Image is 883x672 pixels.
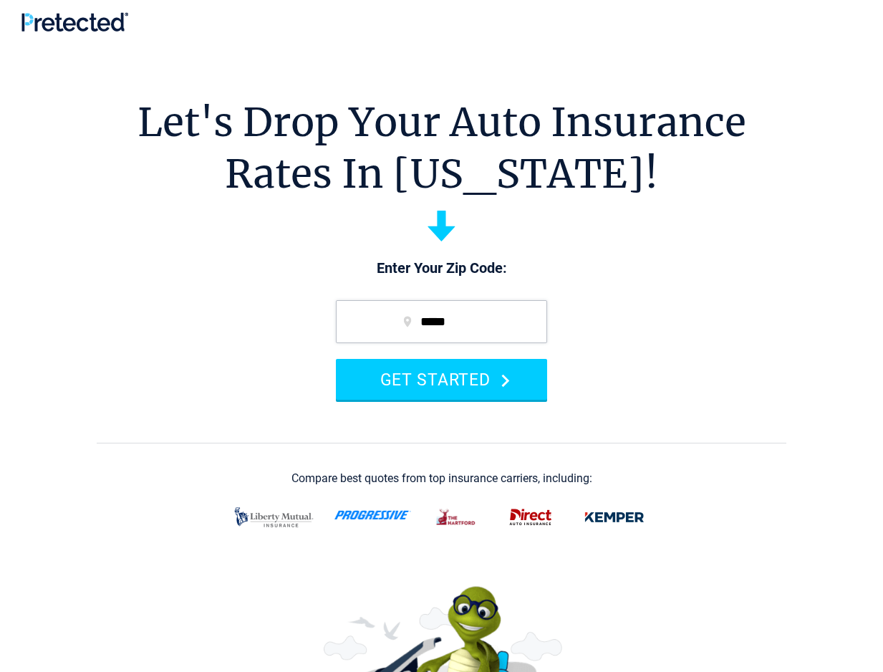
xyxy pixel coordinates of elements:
[137,97,746,200] h1: Let's Drop Your Auto Insurance Rates In [US_STATE]!
[428,502,485,532] img: thehartford
[336,300,547,343] input: zip code
[576,502,652,532] img: kemper
[21,12,128,32] img: Pretected Logo
[336,359,547,400] button: GET STARTED
[291,472,592,485] div: Compare best quotes from top insurance carriers, including:
[502,502,559,532] img: direct
[231,500,317,534] img: liberty
[334,510,411,520] img: progressive
[322,259,561,279] p: Enter Your Zip Code:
